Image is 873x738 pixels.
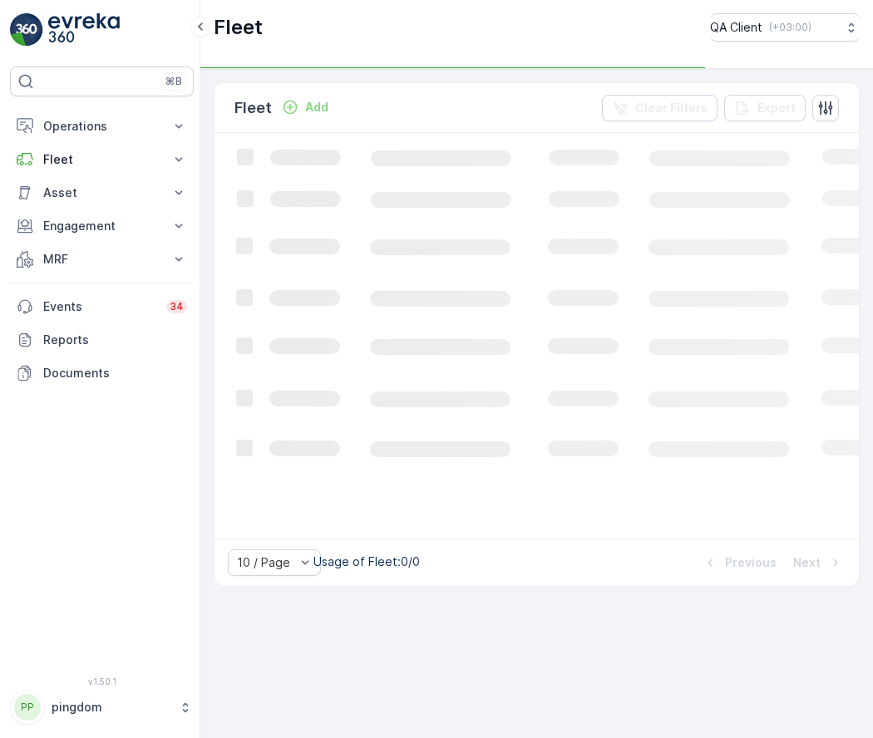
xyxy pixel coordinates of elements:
[43,151,160,168] p: Fleet
[757,100,796,116] p: Export
[305,99,328,116] p: Add
[43,118,160,135] p: Operations
[14,694,41,721] div: PP
[43,218,160,234] p: Engagement
[710,19,762,36] p: QA Client
[48,13,120,47] img: logo_light-DOdMpM7g.png
[10,110,194,143] button: Operations
[214,14,263,41] p: Fleet
[10,209,194,243] button: Engagement
[10,323,194,357] a: Reports
[793,554,821,571] p: Next
[710,13,860,42] button: QA Client(+03:00)
[602,95,718,121] button: Clear Filters
[313,553,420,570] p: Usage of Fleet : 0/0
[43,365,187,381] p: Documents
[43,184,160,201] p: Asset
[10,176,194,209] button: Asset
[10,290,194,323] a: Events34
[170,300,184,313] p: 34
[10,13,43,47] img: logo
[10,690,194,725] button: PPpingdom
[724,95,806,121] button: Export
[725,554,777,571] p: Previous
[43,251,160,268] p: MRF
[792,553,846,573] button: Next
[275,97,335,117] button: Add
[234,96,272,120] p: Fleet
[700,553,778,573] button: Previous
[52,699,170,716] p: pingdom
[10,357,194,390] a: Documents
[165,75,182,88] p: ⌘B
[43,332,187,348] p: Reports
[10,243,194,276] button: MRF
[769,21,811,34] p: ( +03:00 )
[10,143,194,176] button: Fleet
[635,100,708,116] p: Clear Filters
[10,676,194,686] span: v 1.50.1
[43,298,156,315] p: Events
